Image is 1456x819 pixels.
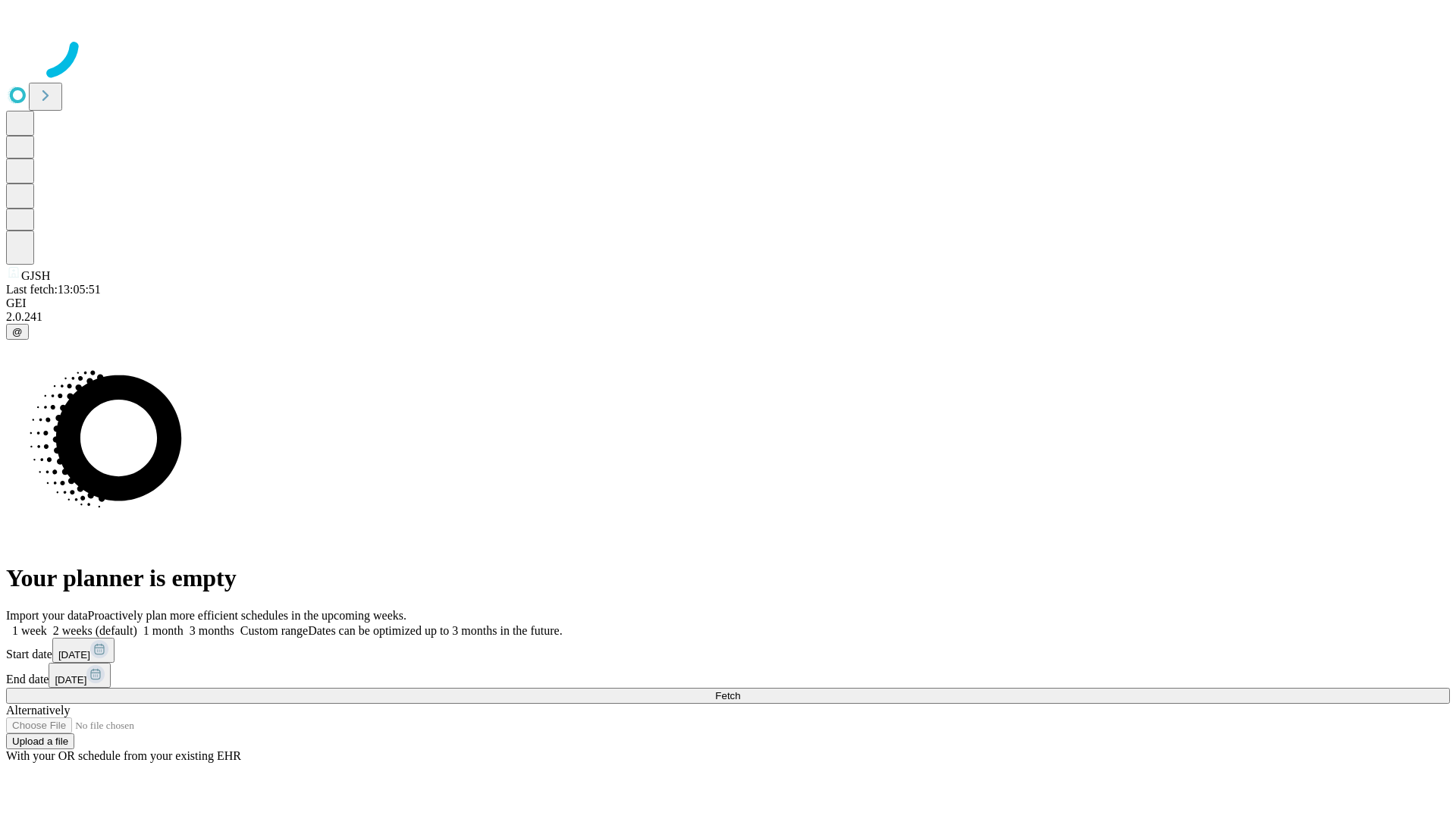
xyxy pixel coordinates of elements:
[6,704,70,717] span: Alternatively
[6,310,1450,324] div: 2.0.241
[143,624,184,637] span: 1 month
[88,609,406,622] span: Proactively plan more efficient schedules in the upcoming weeks.
[55,674,86,686] span: [DATE]
[6,688,1450,704] button: Fetch
[6,609,88,622] span: Import your data
[12,624,47,637] span: 1 week
[6,749,241,762] span: With your OR schedule from your existing EHR
[53,624,137,637] span: 2 weeks (default)
[6,297,1450,310] div: GEI
[12,326,23,337] span: @
[240,624,308,637] span: Custom range
[6,324,29,340] button: @
[6,564,1450,592] h1: Your planner is empty
[6,283,101,296] span: Last fetch: 13:05:51
[6,733,74,749] button: Upload a file
[6,663,1450,688] div: End date
[308,624,562,637] span: Dates can be optimized up to 3 months in the future.
[190,624,234,637] span: 3 months
[715,690,740,701] span: Fetch
[49,663,111,688] button: [DATE]
[21,269,50,282] span: GJSH
[58,649,90,661] span: [DATE]
[52,638,115,663] button: [DATE]
[6,638,1450,663] div: Start date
